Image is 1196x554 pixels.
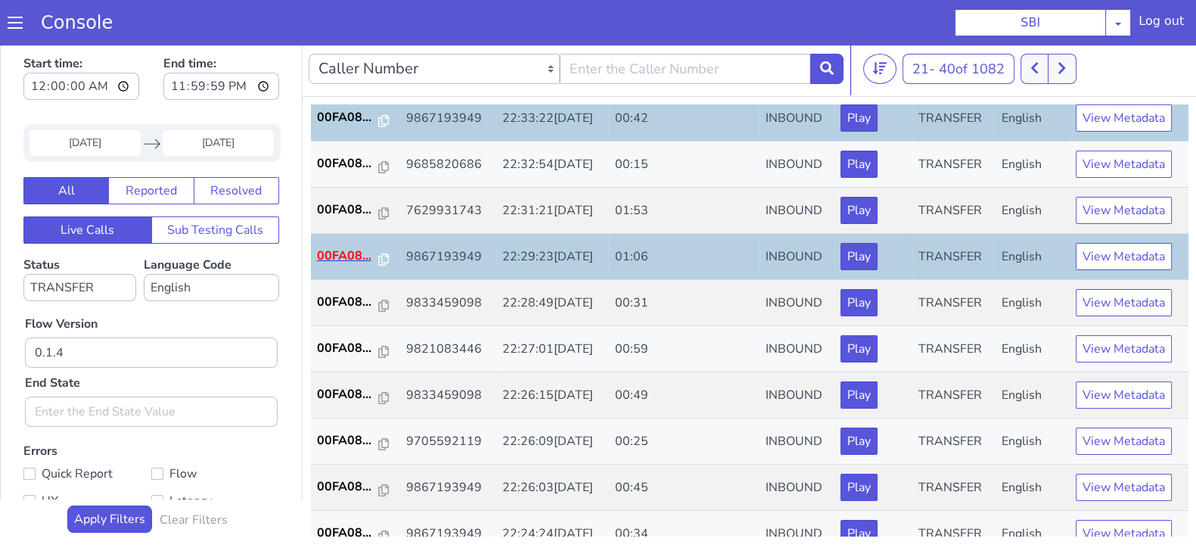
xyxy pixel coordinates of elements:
[23,31,139,58] input: Start time:
[840,478,878,506] button: Play
[67,464,152,491] button: Apply Filters
[912,238,995,285] td: TRANSFER
[496,423,609,469] td: 22:26:03[DATE]
[317,344,379,362] p: 00FA08...
[400,423,496,469] td: 9867193949
[317,159,379,177] p: 00FA08...
[25,273,98,291] label: Flow Version
[317,344,394,362] a: 00FA08...
[108,135,194,163] button: Reported
[840,109,878,136] button: Play
[317,113,394,131] a: 00FA08...
[151,449,279,470] label: Latency
[608,377,759,423] td: 00:25
[317,482,394,500] a: 00FA08...
[939,18,1005,36] span: 40 of 1082
[496,192,609,238] td: 22:29:23[DATE]
[760,469,835,515] td: INBOUND
[23,135,109,163] button: All
[317,436,379,454] p: 00FA08...
[496,100,609,146] td: 22:32:54[DATE]
[317,67,394,85] a: 00FA08...
[317,297,379,316] p: 00FA08...
[912,469,995,515] td: TRANSFER
[163,8,279,63] label: End time:
[400,238,496,285] td: 9833459098
[995,469,1069,515] td: English
[995,100,1069,146] td: English
[912,423,995,469] td: TRANSFER
[317,113,379,131] p: 00FA08...
[840,432,878,459] button: Play
[995,146,1069,192] td: English
[317,436,394,454] a: 00FA08...
[400,331,496,377] td: 9833459098
[496,331,609,377] td: 22:26:15[DATE]
[995,377,1069,423] td: English
[995,54,1069,100] td: English
[194,135,279,163] button: Resolved
[144,215,279,260] label: Language Code
[400,54,496,100] td: 9867193949
[496,469,609,515] td: 22:24:24[DATE]
[1076,386,1172,413] button: View Metadata
[23,232,136,260] select: Status
[1076,478,1172,506] button: View Metadata
[840,386,878,413] button: Play
[840,247,878,275] button: Play
[400,469,496,515] td: 9867193949
[1076,201,1172,229] button: View Metadata
[840,155,878,182] button: Play
[163,89,274,114] input: End Date
[608,192,759,238] td: 01:06
[317,67,379,85] p: 00FA08...
[151,175,280,202] button: Sub Testing Calls
[151,422,279,443] label: Flow
[400,192,496,238] td: 9867193949
[902,12,1014,42] button: 21- 40of 1082
[25,296,278,326] input: Enter the Flow Version ID
[25,332,80,350] label: End State
[317,159,394,177] a: 00FA08...
[912,285,995,331] td: TRANSFER
[995,423,1069,469] td: English
[560,12,811,42] input: Enter the Caller Number
[1076,340,1172,367] button: View Metadata
[608,331,759,377] td: 00:49
[23,215,136,260] label: Status
[760,192,835,238] td: INBOUND
[760,146,835,192] td: INBOUND
[317,251,394,269] a: 00FA08...
[400,285,496,331] td: 9821083446
[496,377,609,423] td: 22:26:09[DATE]
[608,469,759,515] td: 00:34
[912,54,995,100] td: TRANSFER
[608,423,759,469] td: 00:45
[317,390,379,408] p: 00FA08...
[317,205,379,223] p: 00FA08...
[1076,247,1172,275] button: View Metadata
[912,377,995,423] td: TRANSFER
[760,331,835,377] td: INBOUND
[912,192,995,238] td: TRANSFER
[1076,63,1172,90] button: View Metadata
[995,285,1069,331] td: English
[400,146,496,192] td: 7629931743
[995,238,1069,285] td: English
[608,54,759,100] td: 00:42
[23,175,152,202] button: Live Calls
[608,146,759,192] td: 01:53
[496,238,609,285] td: 22:28:49[DATE]
[760,423,835,469] td: INBOUND
[760,377,835,423] td: INBOUND
[496,54,609,100] td: 22:33:22[DATE]
[912,146,995,192] td: TRANSFER
[995,192,1069,238] td: English
[317,482,379,500] p: 00FA08...
[23,422,151,443] label: Quick Report
[760,238,835,285] td: INBOUND
[1076,155,1172,182] button: View Metadata
[840,201,878,229] button: Play
[840,63,878,90] button: Play
[912,331,995,377] td: TRANSFER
